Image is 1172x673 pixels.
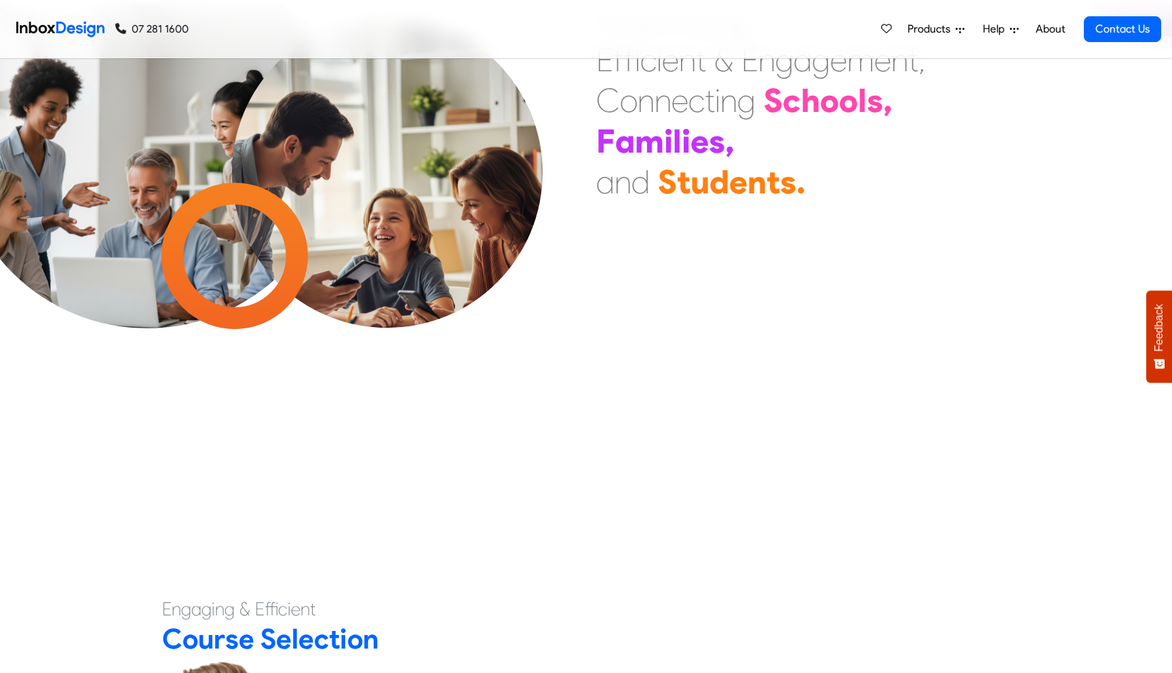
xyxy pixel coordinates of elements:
div: t [696,39,706,80]
div: n [891,39,908,80]
a: Products [902,16,970,43]
div: g [812,39,830,80]
div: f [613,39,624,80]
div: t [908,39,918,80]
div: e [690,121,709,161]
a: Contact Us [1084,16,1161,42]
div: , [725,121,735,161]
div: t [677,161,690,202]
div: n [614,161,631,202]
a: Help [977,16,1024,43]
div: n [720,80,737,121]
div: C [596,80,620,121]
div: h [801,80,820,121]
div: F [596,121,615,161]
div: e [830,39,847,80]
div: g [775,39,794,80]
div: s [709,121,725,161]
div: e [671,80,688,121]
div: , [883,80,893,121]
div: , [918,39,925,80]
div: n [638,80,655,121]
div: i [657,39,662,80]
div: a [794,39,812,80]
div: u [690,161,709,202]
span: Help [983,21,1010,37]
div: l [673,121,682,161]
div: o [820,80,839,121]
div: g [737,80,756,121]
button: Feedback - Show survey [1146,290,1172,383]
div: S [764,80,783,121]
div: S [658,161,677,202]
div: i [715,80,720,121]
span: Products [907,21,956,37]
div: & [714,39,733,80]
div: . [796,161,806,202]
div: d [709,161,729,202]
div: s [780,161,796,202]
div: E [741,39,758,80]
div: i [635,39,640,80]
div: n [758,39,775,80]
div: c [640,39,657,80]
div: e [729,161,747,202]
div: n [655,80,671,121]
h2: Course Selection [162,621,1010,656]
div: a [596,161,614,202]
img: parents_with_child.png [193,17,581,405]
div: d [631,161,650,202]
div: t [705,80,715,121]
div: t [766,161,780,202]
div: n [679,39,696,80]
div: c [783,80,801,121]
div: l [858,80,867,121]
div: a [615,121,635,161]
div: o [620,80,638,121]
div: m [847,39,874,80]
div: i [664,121,673,161]
div: f [624,39,635,80]
a: About [1032,16,1069,43]
div: E [596,39,613,80]
h4: Engaging & Efficient [162,597,1010,621]
div: c [688,80,705,121]
span: Feedback [1153,304,1165,351]
div: o [839,80,858,121]
div: e [662,39,679,80]
div: i [682,121,690,161]
div: n [747,161,766,202]
div: m [635,121,664,161]
div: e [874,39,891,80]
a: 07 281 1600 [115,21,189,37]
div: s [867,80,883,121]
